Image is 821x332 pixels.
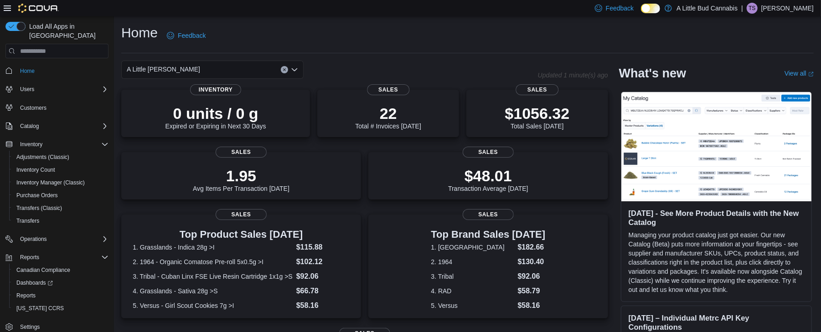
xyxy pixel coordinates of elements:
span: Inventory Manager (Classic) [16,179,85,186]
dt: 4. RAD [431,286,514,296]
span: Transfers (Classic) [13,203,108,214]
p: 0 units / 0 g [165,104,266,123]
span: Load All Apps in [GEOGRAPHIC_DATA] [26,22,108,40]
span: Sales [216,147,267,158]
button: Clear input [281,66,288,73]
button: Operations [2,233,112,245]
span: Reports [20,254,39,261]
button: Home [2,64,112,77]
dd: $115.88 [296,242,350,253]
span: Feedback [178,31,206,40]
button: Open list of options [291,66,298,73]
button: Inventory Count [9,163,112,176]
span: Reports [16,252,108,263]
button: Catalog [16,121,42,132]
button: Inventory [2,138,112,151]
dd: $58.16 [296,300,350,311]
span: Inventory Manager (Classic) [13,177,108,188]
a: Inventory Manager (Classic) [13,177,88,188]
dd: $102.12 [296,256,350,267]
span: [US_STATE] CCRS [16,305,64,312]
button: Inventory [16,139,46,150]
span: Purchase Orders [13,190,108,201]
p: $48.01 [448,167,528,185]
span: Canadian Compliance [16,266,70,274]
span: Transfers (Classic) [16,204,62,212]
a: Transfers [13,215,43,226]
p: A Little Bud Cannabis [676,3,738,14]
button: Customers [2,101,112,114]
span: Transfers [16,217,39,225]
a: Inventory Count [13,164,59,175]
dd: $58.79 [518,286,546,296]
h3: [DATE] - See More Product Details with the New Catalog [629,209,804,227]
button: Users [2,83,112,96]
a: Home [16,66,38,77]
span: Adjustments (Classic) [16,153,69,161]
span: Inventory [190,84,241,95]
span: Operations [16,234,108,245]
span: Users [20,86,34,93]
div: Tiffany Smith [747,3,758,14]
span: Catalog [16,121,108,132]
span: Home [20,67,35,75]
svg: External link [808,72,814,77]
a: Purchase Orders [13,190,62,201]
span: Sales [463,209,514,220]
dt: 1. [GEOGRAPHIC_DATA] [431,243,514,252]
span: Operations [20,235,47,243]
div: Avg Items Per Transaction [DATE] [193,167,289,192]
img: Cova [18,4,59,13]
span: Inventory Count [13,164,108,175]
div: Expired or Expiring in Next 30 Days [165,104,266,130]
span: Sales [216,209,267,220]
dd: $182.66 [518,242,546,253]
span: Feedback [606,4,634,13]
dd: $92.06 [296,271,350,282]
button: Reports [2,251,112,264]
h3: Top Brand Sales [DATE] [431,229,546,240]
a: Dashboards [13,277,57,288]
button: Reports [9,289,112,302]
p: $1056.32 [505,104,570,123]
span: Home [16,65,108,76]
div: Transaction Average [DATE] [448,167,528,192]
button: Users [16,84,38,95]
button: Inventory Manager (Classic) [9,176,112,189]
h3: [DATE] – Individual Metrc API Key Configurations [629,313,804,332]
span: Customers [20,104,46,112]
span: Inventory [16,139,108,150]
span: Transfers [13,215,108,226]
div: Total # Invoices [DATE] [355,104,421,130]
span: Inventory Count [16,166,55,174]
span: Inventory [20,141,42,148]
span: Sales [367,84,409,95]
button: Catalog [2,120,112,133]
span: Adjustments (Classic) [13,152,108,163]
span: Customers [16,102,108,113]
button: Transfers (Classic) [9,202,112,215]
p: Managing your product catalog just got easier. Our new Catalog (Beta) puts more information at yo... [629,230,804,294]
p: 1.95 [193,167,289,185]
h3: Top Product Sales [DATE] [133,229,349,240]
dt: 2. 1964 - Organic Comatose Pre-roll 5x0.5g >I [133,257,293,266]
span: Sales [463,147,514,158]
p: 22 [355,104,421,123]
button: [US_STATE] CCRS [9,302,112,315]
dd: $130.40 [518,256,546,267]
span: Reports [16,292,36,299]
a: Feedback [163,26,209,45]
dt: 5. Versus [431,301,514,310]
dd: $92.06 [518,271,546,282]
span: A Little [PERSON_NAME] [127,64,200,75]
div: Total Sales [DATE] [505,104,570,130]
button: Adjustments (Classic) [9,151,112,163]
span: Washington CCRS [13,303,108,314]
span: Settings [20,323,40,331]
a: Customers [16,102,50,113]
span: Catalog [20,123,39,130]
span: Reports [13,290,108,301]
p: | [741,3,743,14]
p: Updated 1 minute(s) ago [538,72,608,79]
span: Sales [516,84,558,95]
